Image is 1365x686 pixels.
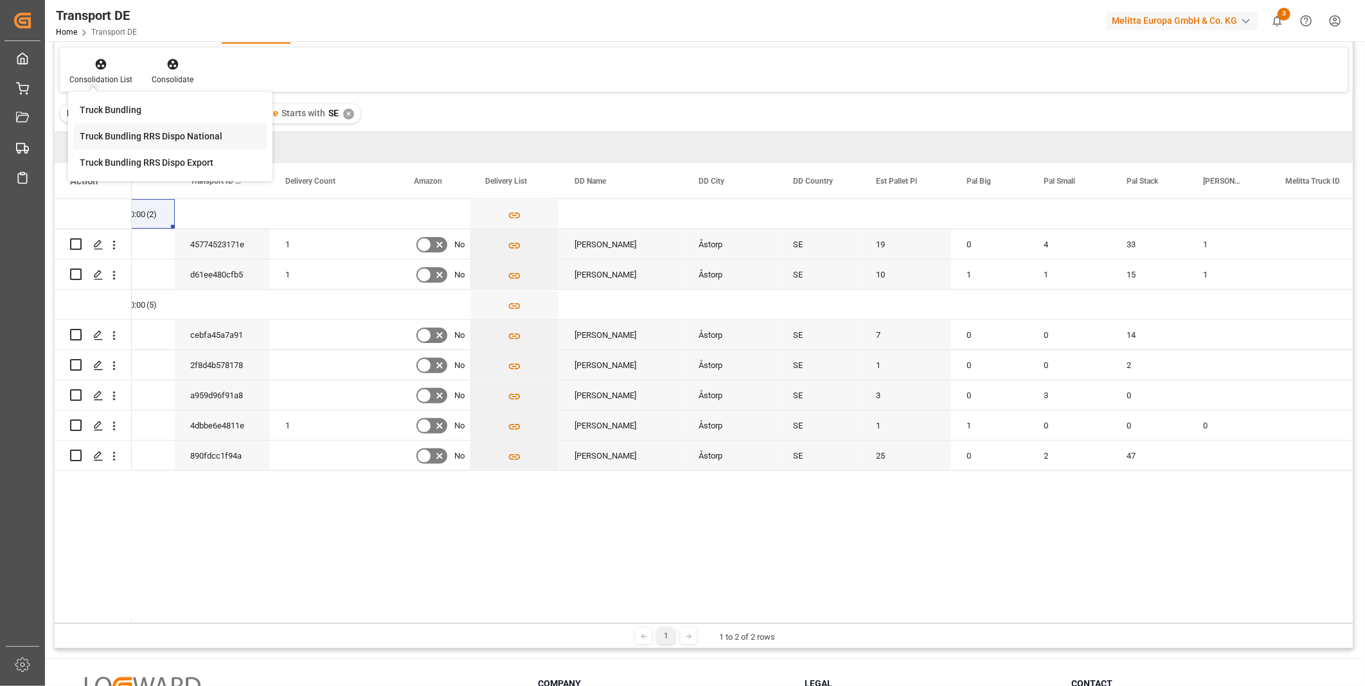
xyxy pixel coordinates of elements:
[778,259,861,289] div: SE
[1028,410,1111,440] div: 0
[55,320,132,350] div: Press SPACE to select this row.
[559,410,683,440] div: [PERSON_NAME]
[175,320,270,349] div: cebfa45a7a91
[683,229,778,259] div: Åstorp
[1111,320,1188,349] div: 14
[152,74,193,85] div: Consolidate
[1278,8,1290,21] span: 3
[1028,229,1111,259] div: 4
[683,380,778,410] div: Åstorp
[454,381,465,410] span: No
[1107,12,1258,30] div: Melitta Europa GmbH & Co. KG
[285,177,335,186] span: Delivery Count
[1263,6,1292,35] button: show 3 new notifications
[1111,350,1188,380] div: 2
[1292,6,1321,35] button: Help Center
[683,441,778,470] div: Åstorp
[1127,177,1158,186] span: Pal Stack
[175,441,270,470] div: 890fdcc1f94a
[658,628,674,644] div: 1
[1028,320,1111,349] div: 0
[56,28,77,37] a: Home
[559,441,683,470] div: [PERSON_NAME]
[778,380,861,410] div: SE
[55,259,132,290] div: Press SPACE to select this row.
[80,130,222,143] div: Truck Bundling RRS Dispo National
[147,200,157,229] span: (2)
[951,229,1028,259] div: 0
[1188,229,1270,259] div: 1
[575,177,606,186] span: DD Name
[1188,259,1270,289] div: 1
[1111,380,1188,410] div: 0
[951,320,1028,349] div: 0
[55,380,132,410] div: Press SPACE to select this row.
[683,320,778,349] div: Åstorp
[861,259,951,289] div: 10
[559,380,683,410] div: [PERSON_NAME]
[1028,259,1111,289] div: 1
[778,441,861,470] div: SE
[454,230,465,259] span: No
[55,290,132,320] div: Press SPACE to select this row.
[454,411,465,441] span: No
[454,441,465,471] span: No
[861,320,951,349] div: 7
[1107,8,1263,33] button: Melitta Europa GmbH & Co. KG
[270,259,398,289] div: 1
[861,350,951,380] div: 1
[778,320,861,349] div: SE
[270,229,398,259] div: 1
[55,199,132,229] div: Press SPACE to select this row.
[1111,410,1188,440] div: 0
[559,259,683,289] div: [PERSON_NAME]
[719,631,775,644] div: 1 to 2 of 2 rows
[80,103,141,117] div: Truck Bundling
[175,380,270,410] div: a959d96f91a8
[778,229,861,259] div: SE
[175,259,270,289] div: d61ee480cfb5
[793,177,833,186] span: DD Country
[454,260,465,290] span: No
[55,229,132,259] div: Press SPACE to select this row.
[175,229,270,259] div: 45774523171e
[175,350,270,380] div: 2f8d4b578178
[1203,177,1243,186] span: [PERSON_NAME]
[414,177,442,186] span: Amazon
[951,441,1028,470] div: 0
[951,259,1028,289] div: 1
[454,351,465,380] span: No
[1028,441,1111,470] div: 2
[147,290,157,320] span: (5)
[343,109,354,119] div: ✕
[683,410,778,440] div: Åstorp
[861,380,951,410] div: 3
[951,350,1028,380] div: 0
[683,350,778,380] div: Åstorp
[1188,410,1270,440] div: 0
[328,108,339,118] span: SE
[1111,259,1188,289] div: 15
[1111,441,1188,470] div: 47
[454,321,465,350] span: No
[1111,229,1188,259] div: 33
[699,177,724,186] span: DD City
[485,177,527,186] span: Delivery List
[55,410,132,441] div: Press SPACE to select this row.
[559,350,683,380] div: [PERSON_NAME]
[778,350,861,380] div: SE
[175,410,270,440] div: 4dbbe6e4811e
[270,410,398,440] div: 1
[861,410,951,440] div: 1
[861,441,951,470] div: 25
[281,108,325,118] span: Starts with
[55,350,132,380] div: Press SPACE to select this row.
[56,6,137,25] div: Transport DE
[876,177,917,186] span: Est Pallet Pl
[1028,350,1111,380] div: 0
[55,441,132,471] div: Press SPACE to select this row.
[1028,380,1111,410] div: 3
[559,320,683,349] div: [PERSON_NAME]
[1044,177,1075,186] span: Pal Small
[683,259,778,289] div: Åstorp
